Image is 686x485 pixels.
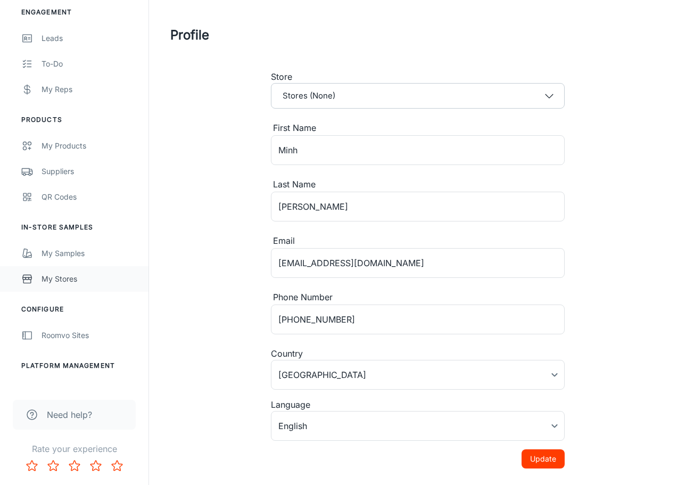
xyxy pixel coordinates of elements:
div: Language [271,398,565,411]
p: Rate your experience [9,442,140,455]
div: Country [271,347,565,360]
div: Last Name [271,178,565,192]
button: Rate 2 star [43,455,64,476]
div: My Stores [42,273,138,285]
button: Rate 5 star [106,455,128,476]
div: My Reps [42,84,138,95]
div: Roomvo Sites [42,330,138,341]
h1: Profile [170,26,209,45]
div: Email [271,234,565,248]
div: My Samples [42,248,138,259]
div: Suppliers [42,166,138,177]
div: Leads [42,32,138,44]
button: Rate 1 star [21,455,43,476]
span: Need help? [47,408,92,421]
button: Stores (None) [271,83,565,109]
div: English [271,411,565,441]
div: QR Codes [42,191,138,203]
div: Store [271,70,565,83]
div: To-do [42,58,138,70]
div: First Name [271,121,565,135]
div: Phone Number [271,291,565,305]
div: User Administration [42,386,138,398]
button: Rate 3 star [64,455,85,476]
div: [GEOGRAPHIC_DATA] [271,360,565,390]
button: Rate 4 star [85,455,106,476]
div: My Products [42,140,138,152]
button: Update [522,449,565,468]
